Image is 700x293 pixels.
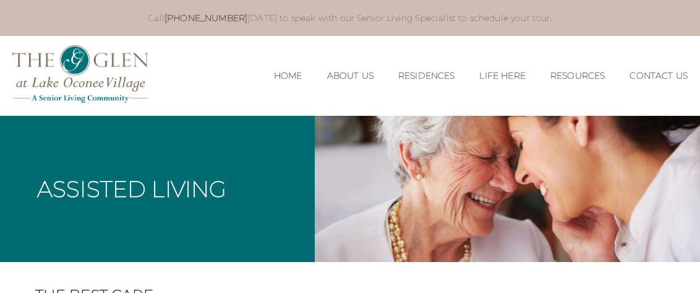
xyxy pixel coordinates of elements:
a: Resources [550,71,605,81]
a: About Us [327,71,373,81]
a: Home [274,71,302,81]
a: [PHONE_NUMBER] [164,12,247,24]
h1: Assisted Living [37,178,226,200]
a: Residences [398,71,455,81]
p: Call [DATE] to speak with our Senior Living Specialist to schedule your tour. [48,12,653,24]
img: The Glen Lake Oconee Home [12,45,148,103]
a: Life Here [479,71,525,81]
a: Contact Us [630,71,688,81]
